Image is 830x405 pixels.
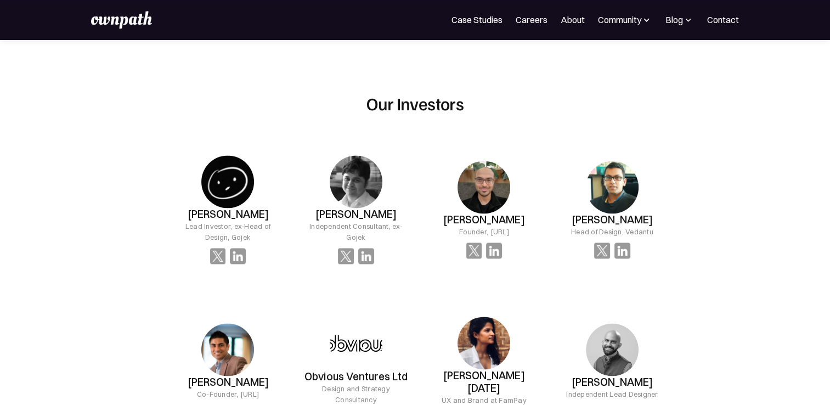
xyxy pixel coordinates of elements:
h3: [PERSON_NAME] [443,213,524,226]
h3: [PERSON_NAME] [572,213,653,226]
div: Design and Strategy Consultancy [301,383,411,405]
h3: [PERSON_NAME][DATE] [429,369,539,395]
div: Community [598,13,641,26]
a: About [561,13,585,26]
div: Lead Investor, ex-Head of Design, Gojek [173,221,283,243]
div: Community [598,13,652,26]
h3: Obvious Ventures Ltd [304,370,407,383]
a: Case Studies [451,13,502,26]
h3: [PERSON_NAME] [187,208,268,221]
h3: [PERSON_NAME] [315,208,397,221]
div: Head of Design, Vedantu [571,226,653,237]
a: Contact [707,13,739,26]
div: Founder, [URL] [459,226,509,237]
a: Careers [516,13,547,26]
h2: Our Investors [366,93,464,114]
div: Blog [665,13,694,26]
h3: [PERSON_NAME] [572,376,653,389]
h3: [PERSON_NAME] [187,376,268,389]
div: Blog [665,13,683,26]
div: Independent Lead Designer [566,389,658,400]
div: Co-Founder, [URL] [197,389,259,400]
div: Independent Consultant, ex-Gojek [301,221,411,243]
